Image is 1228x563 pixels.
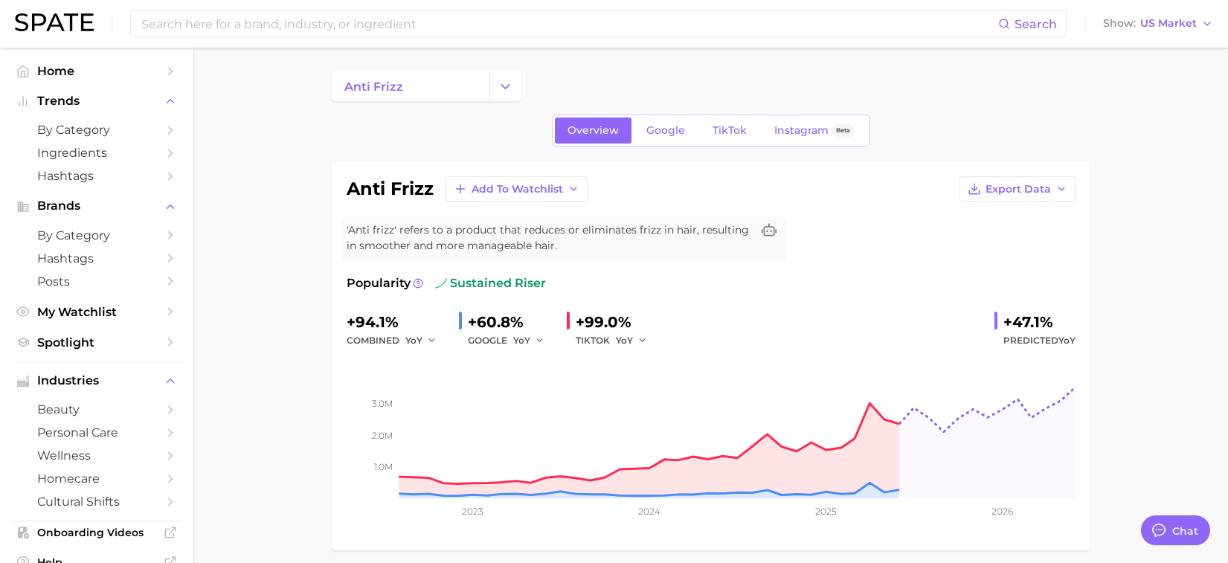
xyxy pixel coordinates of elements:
a: Home [12,59,181,83]
span: sustained riser [435,274,546,292]
button: Industries [12,370,181,392]
span: Overview [568,124,619,137]
a: by Category [12,118,181,141]
span: Onboarding Videos [37,526,156,539]
button: Add to Watchlist [446,176,588,202]
span: cultural shifts [37,495,156,509]
tspan: 2026 [991,506,1013,517]
span: YoY [513,334,530,347]
a: Onboarding Videos [12,521,181,544]
a: Ingredients [12,141,181,164]
span: Brands [37,199,156,213]
button: YoY [616,332,648,350]
span: YoY [405,334,422,347]
button: Export Data [959,176,1076,202]
div: +60.8% [468,310,555,334]
a: Posts [12,270,181,293]
a: by Category [12,224,181,247]
span: Export Data [986,183,1051,196]
span: Add to Watchlist [472,183,563,196]
span: beauty [37,402,156,416]
span: Industries [37,374,156,387]
tspan: 2023 [461,506,483,517]
span: Home [37,64,156,78]
a: My Watchlist [12,300,181,324]
img: SPATE [15,13,94,31]
input: Search here for a brand, industry, or ingredient [140,11,998,36]
button: Change Category [489,71,521,101]
a: homecare [12,467,181,490]
span: Ingredients [37,146,156,160]
tspan: 2025 [815,506,837,517]
div: +94.1% [347,310,447,334]
span: wellness [37,448,156,463]
a: wellness [12,444,181,467]
a: InstagramBeta [762,118,867,144]
span: YoY [616,334,633,347]
span: TikTok [713,124,747,137]
span: Show [1103,19,1136,28]
span: Trends [37,94,156,108]
tspan: 2024 [637,506,660,517]
div: combined [347,332,447,350]
span: YoY [1058,335,1076,346]
span: US Market [1140,19,1197,28]
a: cultural shifts [12,490,181,513]
div: +99.0% [576,310,658,334]
a: TikTok [700,118,759,144]
img: sustained riser [435,277,447,289]
a: beauty [12,398,181,421]
button: Trends [12,90,181,112]
a: Google [634,118,698,144]
span: by Category [37,123,156,137]
a: Spotlight [12,331,181,354]
span: by Category [37,228,156,242]
span: 'Anti frizz' refers to a product that reduces or eliminates frizz in hair, resulting in smoother ... [347,222,751,254]
a: Overview [555,118,631,144]
span: Hashtags [37,251,156,266]
h1: anti frizz [347,180,434,198]
span: My Watchlist [37,305,156,319]
a: Hashtags [12,164,181,187]
a: personal care [12,421,181,444]
button: YoY [513,332,545,350]
a: Hashtags [12,247,181,270]
span: anti frizz [344,80,403,94]
span: Search [1015,17,1057,31]
span: Popularity [347,274,411,292]
span: Instagram [774,124,829,137]
span: homecare [37,472,156,486]
div: +47.1% [1003,310,1076,334]
span: Predicted [1003,332,1076,350]
span: Beta [836,124,850,137]
div: GOOGLE [468,332,555,350]
span: Google [646,124,685,137]
span: personal care [37,425,156,440]
span: Spotlight [37,335,156,350]
button: Brands [12,195,181,217]
button: ShowUS Market [1099,14,1217,33]
span: Hashtags [37,169,156,183]
div: TIKTOK [576,332,658,350]
span: Posts [37,274,156,289]
a: anti frizz [332,71,489,101]
button: YoY [405,332,437,350]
